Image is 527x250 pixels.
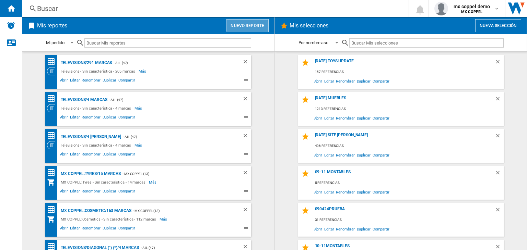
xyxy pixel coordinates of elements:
[59,77,69,85] span: Abrir
[47,215,59,223] div: Mi colección
[69,188,81,196] span: Editar
[47,205,59,214] div: Matriz de precios
[313,133,495,142] div: [DATE] site [PERSON_NAME]
[313,170,495,179] div: 09-11 MONTABLES
[356,150,372,160] span: Duplicar
[102,77,117,85] span: Duplicar
[372,224,390,234] span: Compartir
[117,225,136,233] span: Compartir
[69,77,81,85] span: Editar
[59,59,112,67] div: Televisions/291 marcas
[59,133,121,141] div: Televisions/4 [PERSON_NAME]
[313,207,495,216] div: 090424prueba
[372,76,390,86] span: Compartir
[59,104,135,112] div: Televisions - Sin característica - 4 marcas
[242,170,251,178] div: Borrar
[349,38,503,48] input: Buscar Mis selecciones
[112,59,228,67] div: - ALL (47)
[59,170,121,178] div: MX COPPEL:Tyres/15 marcas
[335,187,355,197] span: Renombrar
[69,151,81,159] span: Editar
[102,188,117,196] span: Duplicar
[107,96,229,104] div: - ALL (47)
[36,19,69,32] h2: Mis reportes
[335,76,355,86] span: Renombrar
[149,178,157,186] span: Más
[37,4,391,13] div: Buscar
[46,40,65,45] div: Mi pedido
[59,151,69,159] span: Abrir
[313,187,324,197] span: Abrir
[495,133,504,142] div: Borrar
[313,142,504,150] div: 406 referencias
[335,224,355,234] span: Renombrar
[102,225,117,233] span: Duplicar
[372,150,390,160] span: Compartir
[59,67,139,75] div: Televisions - Sin característica - 205 marcas
[117,77,136,85] span: Compartir
[242,96,251,104] div: Borrar
[226,19,269,32] button: Nuevo reporte
[134,104,143,112] span: Más
[117,114,136,122] span: Compartir
[102,114,117,122] span: Duplicar
[131,207,229,215] div: - MX COPPEL (13)
[160,215,168,223] span: Más
[59,96,107,104] div: Televisions/4 marcas
[356,224,372,234] span: Duplicar
[298,40,330,45] div: Por nombre asc.
[47,67,59,75] div: Visión Categoría
[81,151,101,159] span: Renombrar
[313,224,324,234] span: Abrir
[81,225,101,233] span: Renombrar
[59,114,69,122] span: Abrir
[242,59,251,67] div: Borrar
[313,150,324,160] span: Abrir
[313,68,504,76] div: 157 referencias
[47,104,59,112] div: Visión Categoría
[102,151,117,159] span: Duplicar
[434,2,448,15] img: profile.jpg
[461,10,482,14] b: MX COPPEL
[242,133,251,141] div: Borrar
[323,224,335,234] span: Editar
[313,76,324,86] span: Abrir
[81,77,101,85] span: Renombrar
[288,19,330,32] h2: Mis selecciones
[323,187,335,197] span: Editar
[313,59,495,68] div: [DATE] toys update
[335,113,355,123] span: Renombrar
[323,76,335,86] span: Editar
[117,151,136,159] span: Compartir
[313,113,324,123] span: Abrir
[47,141,59,149] div: Visión Categoría
[84,38,251,48] input: Buscar Mis reportes
[59,141,135,149] div: Televisions - Sin característica - 4 marcas
[47,178,59,186] div: Mi colección
[335,150,355,160] span: Renombrar
[495,170,504,179] div: Borrar
[356,76,372,86] span: Duplicar
[59,225,69,233] span: Abrir
[323,150,335,160] span: Editar
[81,188,101,196] span: Renombrar
[495,59,504,68] div: Borrar
[134,141,143,149] span: Más
[495,96,504,105] div: Borrar
[372,187,390,197] span: Compartir
[139,67,147,75] span: Más
[356,187,372,197] span: Duplicar
[69,225,81,233] span: Editar
[475,19,521,32] button: Nueva selección
[47,58,59,66] div: Matriz de precios
[242,207,251,215] div: Borrar
[454,3,490,10] span: mx coppel demo
[121,133,229,141] div: - ALL (47)
[313,179,504,187] div: 5 referencias
[313,105,504,113] div: 1213 referencias
[47,95,59,103] div: Matriz de precios
[313,96,495,105] div: [DATE] MUEBLES
[69,114,81,122] span: Editar
[356,113,372,123] span: Duplicar
[47,132,59,140] div: Matriz de precios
